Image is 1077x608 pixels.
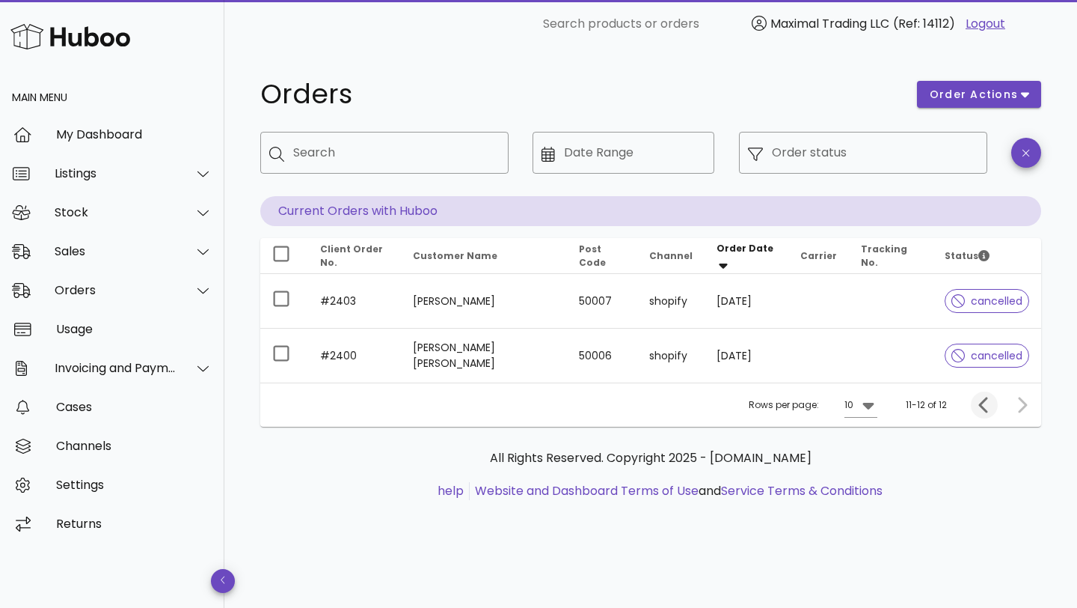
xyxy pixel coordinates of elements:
td: 50007 [567,274,637,329]
th: Carrier [788,238,849,274]
div: Domain Overview [57,88,134,98]
th: Status [933,238,1041,274]
h1: Orders [260,81,899,108]
td: [DATE] [705,329,788,383]
div: Stock [55,205,177,219]
a: Service Terms & Conditions [721,482,883,499]
div: v 4.0.25 [42,24,73,36]
div: Cases [56,400,212,414]
img: website_grey.svg [24,39,36,51]
div: 11-12 of 12 [906,398,947,412]
span: Post Code [579,243,606,269]
span: cancelled [951,350,1022,361]
div: Sales [55,244,177,258]
th: Post Code [567,238,637,274]
th: Tracking No. [849,238,933,274]
span: Client Order No. [320,243,383,269]
span: Channel [649,249,693,262]
td: #2403 [308,274,401,329]
img: tab_keywords_by_traffic_grey.svg [149,87,161,99]
button: order actions [917,81,1041,108]
p: Current Orders with Huboo [260,196,1041,226]
th: Order Date: Sorted descending. Activate to remove sorting. [705,238,788,274]
div: Domain: [DOMAIN_NAME] [39,39,165,51]
th: Client Order No. [308,238,401,274]
div: Rows per page: [749,383,877,427]
td: shopify [637,329,705,383]
span: Customer Name [413,249,497,262]
div: Invoicing and Payments [55,361,177,375]
td: [DATE] [705,274,788,329]
span: order actions [929,87,1019,103]
a: help [438,482,464,499]
div: 10Rows per page: [844,393,877,417]
span: (Ref: 14112) [893,15,955,32]
td: 50006 [567,329,637,383]
div: Keywords by Traffic [165,88,252,98]
p: All Rights Reserved. Copyright 2025 - [DOMAIN_NAME] [272,449,1029,467]
td: [PERSON_NAME] [PERSON_NAME] [401,329,567,383]
button: Previous page [971,392,998,419]
img: logo_orange.svg [24,24,36,36]
span: Maximal Trading LLC [770,15,889,32]
span: Order Date [717,242,773,255]
span: Status [945,249,989,262]
span: Tracking No. [861,243,907,269]
div: Usage [56,322,212,336]
th: Channel [637,238,705,274]
span: cancelled [951,296,1022,306]
div: Settings [56,478,212,492]
a: Logout [966,15,1005,33]
td: [PERSON_NAME] [401,274,567,329]
div: Orders [55,283,177,297]
th: Customer Name [401,238,567,274]
div: 10 [844,398,853,412]
div: Returns [56,517,212,531]
a: Website and Dashboard Terms of Use [475,482,699,499]
div: Channels [56,439,212,453]
img: Huboo Logo [10,20,130,52]
div: My Dashboard [56,127,212,142]
td: shopify [637,274,705,329]
span: Carrier [800,249,837,262]
li: and [470,482,883,500]
img: tab_domain_overview_orange.svg [40,87,52,99]
div: Listings [55,166,177,180]
td: #2400 [308,329,401,383]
